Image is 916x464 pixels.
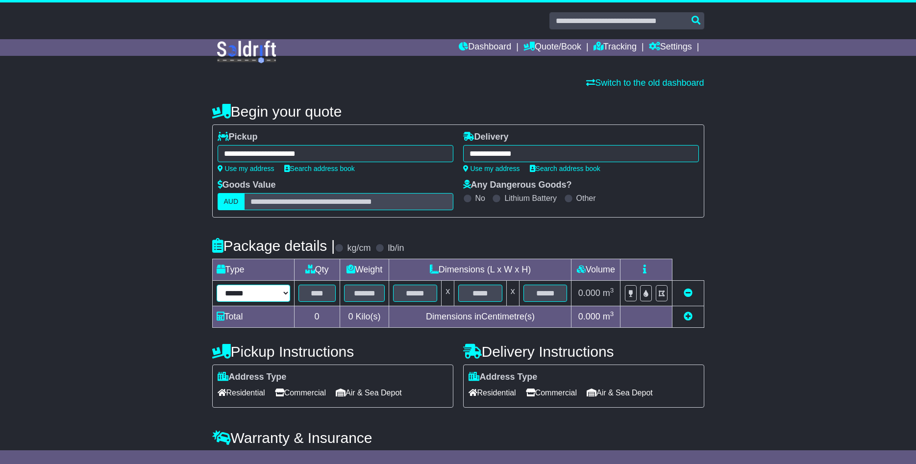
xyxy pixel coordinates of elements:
td: Dimensions (L x W x H) [389,259,571,281]
a: Search address book [530,165,600,172]
a: Remove this item [684,288,693,298]
label: Any Dangerous Goods? [463,180,572,191]
td: x [506,281,519,306]
a: Add new item [684,312,693,321]
td: Total [212,306,294,328]
label: Delivery [463,132,509,143]
label: lb/in [388,243,404,254]
a: Tracking [594,39,637,56]
span: m [603,312,614,321]
label: Address Type [218,372,287,383]
a: Use my address [218,165,274,172]
a: Quote/Book [523,39,581,56]
label: Lithium Battery [504,194,557,203]
a: Settings [649,39,692,56]
span: Air & Sea Depot [587,385,653,400]
span: m [603,288,614,298]
h4: Delivery Instructions [463,343,704,360]
td: 0 [294,306,340,328]
td: Type [212,259,294,281]
sup: 3 [610,310,614,317]
h4: Pickup Instructions [212,343,453,360]
span: 0.000 [578,288,600,298]
td: Qty [294,259,340,281]
label: Pickup [218,132,258,143]
label: Other [576,194,596,203]
label: No [475,194,485,203]
sup: 3 [610,287,614,294]
span: 0 [348,312,353,321]
h4: Warranty & Insurance [212,430,704,446]
label: kg/cm [347,243,371,254]
h4: Package details | [212,238,335,254]
td: x [442,281,454,306]
td: Kilo(s) [340,306,389,328]
span: 0.000 [578,312,600,321]
label: Address Type [469,372,538,383]
label: AUD [218,193,245,210]
h4: Begin your quote [212,103,704,120]
span: Commercial [526,385,577,400]
a: Dashboard [459,39,511,56]
a: Use my address [463,165,520,172]
span: Residential [218,385,265,400]
td: Volume [571,259,620,281]
span: Air & Sea Depot [336,385,402,400]
span: Commercial [275,385,326,400]
span: Residential [469,385,516,400]
td: Weight [340,259,389,281]
a: Search address book [284,165,355,172]
label: Goods Value [218,180,276,191]
a: Switch to the old dashboard [586,78,704,88]
td: Dimensions in Centimetre(s) [389,306,571,328]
